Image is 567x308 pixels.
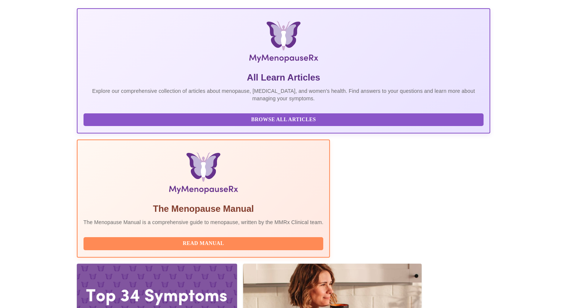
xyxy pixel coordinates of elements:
[84,113,484,126] button: Browse All Articles
[84,237,324,250] button: Read Manual
[84,203,324,215] h5: The Menopause Manual
[84,87,484,102] p: Explore our comprehensive collection of articles about menopause, [MEDICAL_DATA], and women's hea...
[84,219,324,226] p: The Menopause Manual is a comprehensive guide to menopause, written by the MMRx Clinical team.
[145,21,421,66] img: MyMenopauseRx Logo
[84,72,484,84] h5: All Learn Articles
[84,116,486,122] a: Browse All Articles
[91,239,316,248] span: Read Manual
[84,240,325,246] a: Read Manual
[91,115,476,125] span: Browse All Articles
[122,152,285,197] img: Menopause Manual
